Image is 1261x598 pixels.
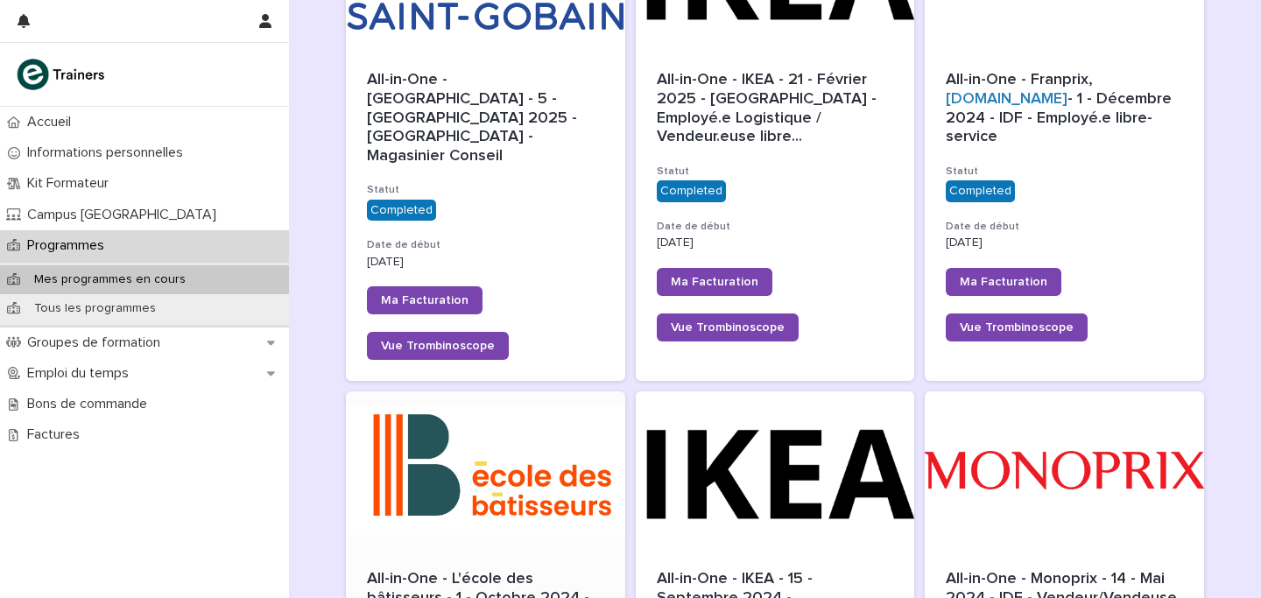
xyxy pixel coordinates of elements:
[20,334,174,351] p: Groupes de formation
[20,114,85,130] p: Accueil
[367,72,581,163] span: All-in-One - [GEOGRAPHIC_DATA] - 5 - [GEOGRAPHIC_DATA] 2025 - [GEOGRAPHIC_DATA] - Magasinier Conseil
[20,365,143,382] p: Emploi du temps
[657,313,799,341] a: Vue Trombinoscope
[367,255,604,270] p: [DATE]
[367,183,604,197] h3: Statut
[657,220,894,234] h3: Date de début
[367,286,483,314] a: Ma Facturation
[20,144,197,161] p: Informations personnelles
[946,236,1183,250] p: [DATE]
[946,165,1183,179] h3: Statut
[367,200,436,222] div: Completed
[657,71,894,146] div: All-in-One - IKEA - 21 - Février 2025 - Île-de-France - Employé.e Logistique / Vendeur.euse libre...
[14,57,110,92] img: K0CqGN7SDeD6s4JG8KQk
[367,238,604,252] h3: Date de début
[381,340,495,352] span: Vue Trombinoscope
[367,332,509,360] a: Vue Trombinoscope
[671,276,758,288] span: Ma Facturation
[20,301,170,316] p: Tous les programmes
[671,321,785,334] span: Vue Trombinoscope
[20,396,161,412] p: Bons de commande
[657,180,726,202] div: Completed
[946,313,1088,341] a: Vue Trombinoscope
[20,426,94,443] p: Factures
[381,294,468,306] span: Ma Facturation
[946,91,1067,107] a: [DOMAIN_NAME]
[960,321,1074,334] span: Vue Trombinoscope
[20,207,230,223] p: Campus [GEOGRAPHIC_DATA]
[960,276,1047,288] span: Ma Facturation
[946,220,1183,234] h3: Date de début
[657,268,772,296] a: Ma Facturation
[20,175,123,192] p: Kit Formateur
[657,236,894,250] p: [DATE]
[20,237,118,254] p: Programmes
[657,71,894,146] span: All-in-One - IKEA - 21 - Février 2025 - [GEOGRAPHIC_DATA] - Employé.e Logistique / Vendeur.euse l...
[946,268,1061,296] a: Ma Facturation
[946,72,1176,144] span: All-in-One - Franprix, - 1 - Décembre 2024 - IDF - Employé.e libre-service
[657,165,894,179] h3: Statut
[20,272,200,287] p: Mes programmes en cours
[946,180,1015,202] div: Completed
